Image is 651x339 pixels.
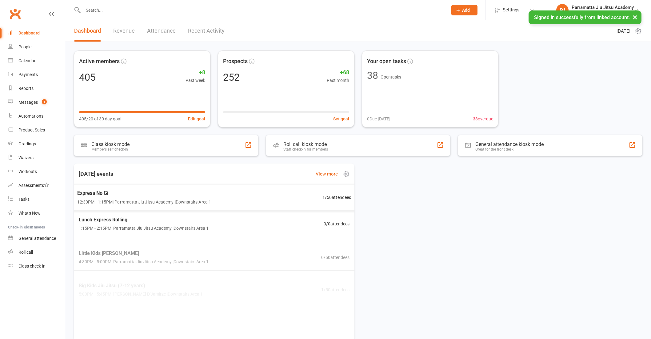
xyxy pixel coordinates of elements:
div: 38 [367,71,378,80]
span: +68 [327,68,349,77]
a: Assessments [8,179,65,192]
a: Clubworx [7,6,23,22]
div: Roll call [18,250,33,255]
span: Active members [79,57,120,66]
span: Your open tasks [367,57,406,66]
span: Past week [186,77,205,84]
a: Roll call [8,245,65,259]
div: Parramatta Jiu Jitsu Academy [572,10,634,16]
a: Revenue [113,20,135,42]
span: 1:15PM - 2:15PM | Parramatta Jiu Jitsu Academy | Downstairs Area 1 [79,225,209,232]
span: 0 Due [DATE] [367,115,390,122]
button: Set goal [333,115,349,122]
a: Workouts [8,165,65,179]
span: 4:30PM - 5:00PM | Parramatta Jiu Jitsu Academy | Downstairs Area 1 [79,258,209,265]
span: 405/20 of 30 day goal [79,115,121,122]
span: 12:30PM - 1:15PM | Parramatta Jiu Jitsu Academy | Downstairs Area 1 [77,198,211,205]
a: Reports [8,82,65,95]
span: 38 overdue [473,115,493,122]
span: Lunch Express Rolling [79,216,209,224]
div: General attendance kiosk mode [475,141,544,147]
span: 1 / 50 attendees [321,286,349,293]
div: Reports [18,86,34,91]
a: Automations [8,109,65,123]
a: Tasks [8,192,65,206]
a: Waivers [8,151,65,165]
a: Payments [8,68,65,82]
div: General attendance [18,236,56,241]
a: General attendance kiosk mode [8,232,65,245]
div: 405 [79,72,96,82]
div: Product Sales [18,127,45,132]
div: Messages [18,100,38,105]
span: 0 / 50 attendees [321,254,349,261]
div: Parramatta Jiu Jitsu Academy [572,5,634,10]
span: Big Kids Jiu Jitsu (7-12 years) [79,282,203,290]
a: Messages 1 [8,95,65,109]
button: Add [451,5,477,15]
a: People [8,40,65,54]
div: Gradings [18,141,36,146]
div: Roll call kiosk mode [283,141,328,147]
div: Staff check-in for members [283,147,328,151]
a: Attendance [147,20,176,42]
div: What's New [18,211,41,216]
span: Express No Gi [77,189,211,197]
span: Prospects [223,57,248,66]
div: Dashboard [18,30,40,35]
div: Payments [18,72,38,77]
span: 5:00PM - 5:45PM | [PERSON_NAME] D'Jamirze | Downstairs Area 1 [79,291,203,297]
a: What's New [8,206,65,220]
div: Great for the front desk [475,147,544,151]
span: Little Kids [PERSON_NAME] [79,249,209,257]
div: Waivers [18,155,34,160]
a: Product Sales [8,123,65,137]
span: Past month [327,77,349,84]
span: Open tasks [381,75,401,79]
div: Tasks [18,197,30,202]
button: × [629,10,641,24]
a: Gradings [8,137,65,151]
button: Edit goal [188,115,205,122]
span: 0 / 0 attendees [324,220,349,227]
input: Search... [81,6,443,14]
div: Calendar [18,58,36,63]
span: +8 [186,68,205,77]
span: Settings [503,3,520,17]
a: Calendar [8,54,65,68]
div: People [18,44,31,49]
div: Assessments [18,183,49,188]
span: Add [462,8,470,13]
a: View more [316,170,338,178]
div: Workouts [18,169,37,174]
a: Dashboard [74,20,101,42]
a: Recent Activity [188,20,225,42]
div: Class check-in [18,264,46,268]
div: Members self check-in [91,147,130,151]
span: Signed in successfully from linked account. [534,14,630,20]
a: Class kiosk mode [8,259,65,273]
span: 1 [42,99,47,104]
div: 252 [223,72,240,82]
div: Class kiosk mode [91,141,130,147]
div: PJ [556,4,569,16]
span: [DATE] [617,27,630,35]
span: 1 / 50 attendees [322,194,351,201]
div: Automations [18,114,43,119]
h3: [DATE] events [74,168,118,180]
a: Dashboard [8,26,65,40]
